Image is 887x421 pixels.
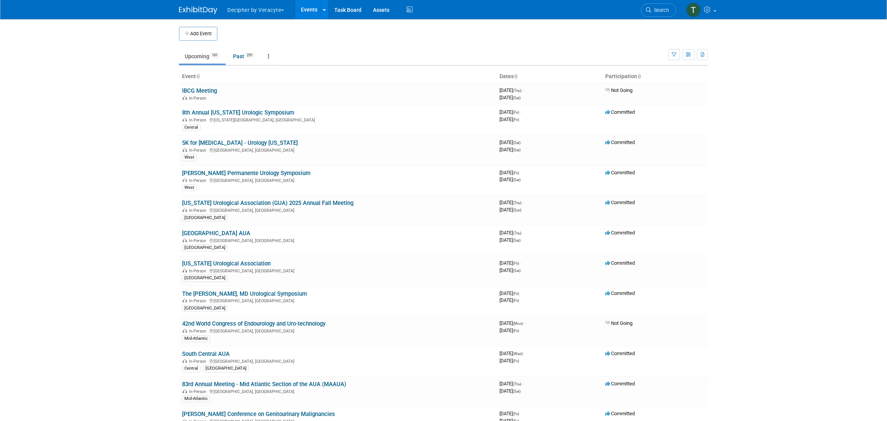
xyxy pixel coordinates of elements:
[513,171,519,175] span: (Fri)
[182,335,210,342] div: Mid-Atlantic
[182,207,493,213] div: [GEOGRAPHIC_DATA], [GEOGRAPHIC_DATA]
[182,365,200,372] div: Central
[182,381,346,388] a: 83rd Annual Meeting - Mid Atlantic Section of the AUA (MAAUA)
[182,148,187,152] img: In-Person Event
[513,269,521,273] span: (Sat)
[522,87,524,93] span: -
[524,320,525,326] span: -
[513,292,519,296] span: (Fri)
[513,178,521,182] span: (Sat)
[182,320,325,327] a: 42nd World Congress of Endourology and Uro-technology
[513,298,519,303] span: (Fri)
[499,267,521,273] span: [DATE]
[189,148,209,153] span: In-Person
[179,49,226,64] a: Upcoming101
[513,208,521,212] span: (Sun)
[513,231,521,235] span: (Thu)
[513,88,521,93] span: (Thu)
[182,177,493,183] div: [GEOGRAPHIC_DATA], [GEOGRAPHIC_DATA]
[513,96,521,100] span: (Sat)
[182,359,187,363] img: In-Person Event
[499,260,521,266] span: [DATE]
[182,208,187,212] img: In-Person Event
[189,118,209,123] span: In-Person
[499,109,521,115] span: [DATE]
[520,260,521,266] span: -
[182,109,294,116] a: 8th Annual [US_STATE] Urologic Symposium
[522,230,524,236] span: -
[182,96,187,100] img: In-Person Event
[499,147,521,152] span: [DATE]
[605,139,635,145] span: Committed
[513,382,521,386] span: (Thu)
[514,73,517,79] a: Sort by Start Date
[182,395,210,402] div: Mid-Atlantic
[605,411,635,416] span: Committed
[513,412,519,416] span: (Fri)
[189,329,209,334] span: In-Person
[513,261,519,265] span: (Fri)
[182,178,187,182] img: In-Person Event
[182,389,187,393] img: In-Person Event
[499,230,524,236] span: [DATE]
[513,110,519,115] span: (Fri)
[182,351,230,357] a: South Central AUA
[686,3,701,17] img: Tony Alvarado
[637,73,641,79] a: Sort by Participation Type
[189,208,209,213] span: In-Person
[641,3,676,17] a: Search
[189,238,209,243] span: In-Person
[499,207,521,213] span: [DATE]
[182,275,228,282] div: [GEOGRAPHIC_DATA]
[605,351,635,356] span: Committed
[182,290,307,297] a: The [PERSON_NAME], MD Urological Symposium
[182,200,353,206] a: [US_STATE] Urological Association (GUA) 2025 Annual Fall Meeting
[182,269,187,272] img: In-Person Event
[182,297,493,303] div: [GEOGRAPHIC_DATA], [GEOGRAPHIC_DATA]
[499,177,521,182] span: [DATE]
[520,411,521,416] span: -
[227,49,261,64] a: Past251
[499,237,521,243] span: [DATE]
[520,290,521,296] span: -
[182,215,228,221] div: [GEOGRAPHIC_DATA]
[182,238,187,242] img: In-Person Event
[605,260,635,266] span: Committed
[499,328,519,333] span: [DATE]
[182,154,197,161] div: West
[182,267,493,274] div: [GEOGRAPHIC_DATA], [GEOGRAPHIC_DATA]
[182,147,493,153] div: [GEOGRAPHIC_DATA], [GEOGRAPHIC_DATA]
[513,141,521,145] span: (Sat)
[499,388,521,394] span: [DATE]
[182,328,493,334] div: [GEOGRAPHIC_DATA], [GEOGRAPHIC_DATA]
[182,260,271,267] a: [US_STATE] Urological Association
[513,389,521,393] span: (Sat)
[499,139,523,145] span: [DATE]
[520,170,521,175] span: -
[182,230,250,237] a: [GEOGRAPHIC_DATA] AUA
[499,116,519,122] span: [DATE]
[182,298,187,302] img: In-Person Event
[605,320,632,326] span: Not Going
[513,352,523,356] span: (Wed)
[182,411,335,418] a: [PERSON_NAME] Conference on Genitourinary Malignancies
[179,7,217,14] img: ExhibitDay
[182,244,228,251] div: [GEOGRAPHIC_DATA]
[245,52,255,58] span: 251
[605,87,632,93] span: Not Going
[513,321,523,326] span: (Mon)
[605,109,635,115] span: Committed
[182,118,187,121] img: In-Person Event
[182,184,197,191] div: West
[189,389,209,394] span: In-Person
[520,109,521,115] span: -
[513,148,521,152] span: (Sat)
[499,381,524,387] span: [DATE]
[496,70,602,83] th: Dates
[499,95,521,100] span: [DATE]
[182,329,187,333] img: In-Person Event
[189,359,209,364] span: In-Person
[499,87,524,93] span: [DATE]
[513,359,519,363] span: (Fri)
[189,178,209,183] span: In-Person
